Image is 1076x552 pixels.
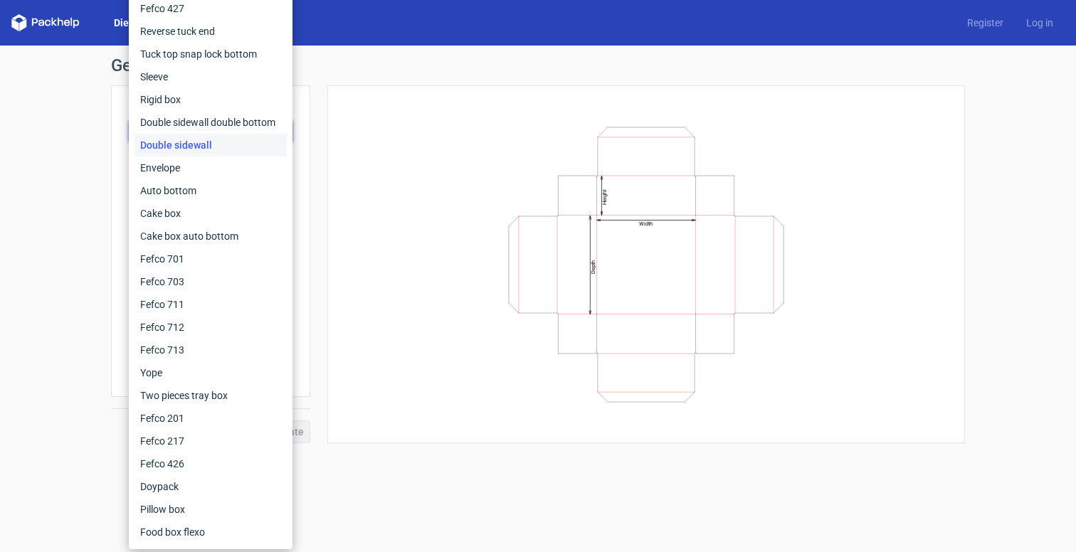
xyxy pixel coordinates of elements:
[134,384,287,407] div: Two pieces tray box
[134,498,287,521] div: Pillow box
[134,339,287,361] div: Fefco 713
[134,361,287,384] div: Yope
[134,134,287,156] div: Double sidewall
[134,248,287,270] div: Fefco 701
[134,270,287,293] div: Fefco 703
[134,430,287,452] div: Fefco 217
[134,293,287,316] div: Fefco 711
[134,202,287,225] div: Cake box
[134,452,287,475] div: Fefco 426
[601,189,608,205] text: Height
[134,179,287,202] div: Auto bottom
[134,407,287,430] div: Fefco 201
[134,521,287,543] div: Food box flexo
[639,221,653,227] text: Width
[102,16,162,30] a: Dielines
[1015,16,1065,30] a: Log in
[956,16,1015,30] a: Register
[134,225,287,248] div: Cake box auto bottom
[134,475,287,498] div: Doypack
[590,260,596,273] text: Depth
[134,43,287,65] div: Tuck top snap lock bottom
[134,156,287,179] div: Envelope
[134,316,287,339] div: Fefco 712
[134,88,287,111] div: Rigid box
[134,20,287,43] div: Reverse tuck end
[111,57,965,74] h1: Generate new dieline
[134,111,287,134] div: Double sidewall double bottom
[134,65,287,88] div: Sleeve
